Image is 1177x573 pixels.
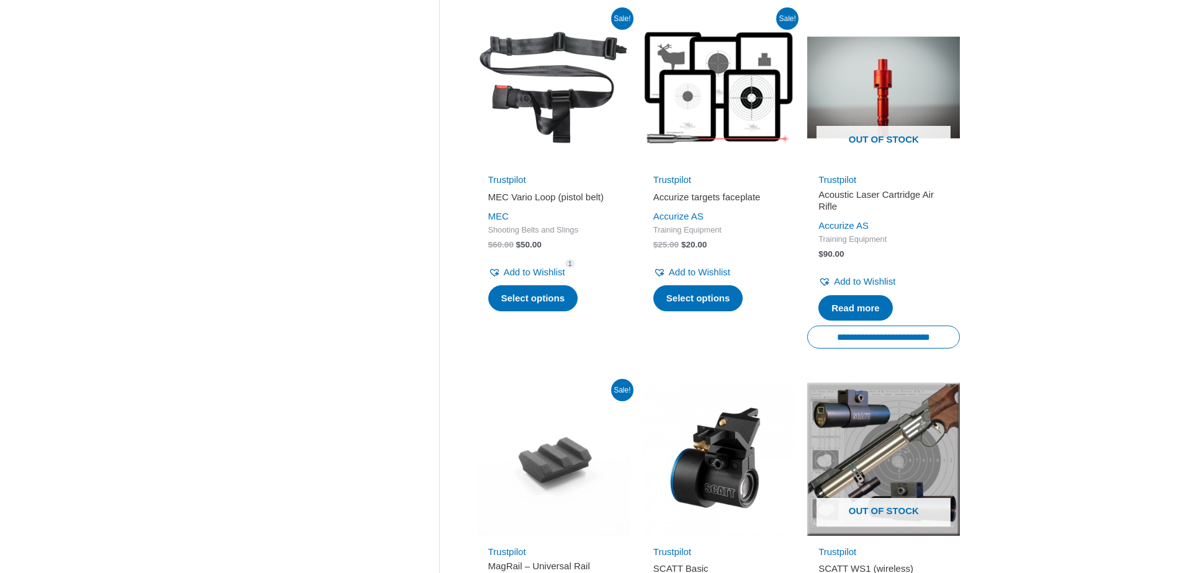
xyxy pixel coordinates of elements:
bdi: 60.00 [488,240,514,249]
span: Training Equipment [653,225,784,236]
span: Sale! [611,379,633,401]
a: Out of stock [807,383,960,535]
img: Accurize targets faceplate [642,11,795,164]
span: Shooting Belts and Slings [488,225,619,236]
h2: MEC Vario Loop (pistol belt) [488,191,619,203]
h2: Acoustic Laser Cartridge Air Rifle [818,189,949,213]
span: Add to Wishlist [504,267,565,277]
span: $ [516,240,521,249]
a: Select options for “MEC Vario Loop (pistol belt)” [488,285,578,311]
bdi: 50.00 [516,240,542,249]
a: Add to Wishlist [818,273,895,290]
bdi: 90.00 [818,249,844,259]
span: $ [653,240,658,249]
img: SCATT Basic [642,383,795,535]
a: Trustpilot [818,546,856,557]
span: Add to Wishlist [834,276,895,286]
span: $ [681,240,686,249]
span: Sale! [776,7,799,30]
a: Trustpilot [818,174,856,185]
a: Accurize targets faceplate [653,191,784,208]
span: Add to Wishlist [669,267,730,277]
span: 1 [565,259,575,269]
bdi: 20.00 [681,240,707,249]
a: Accurize AS [818,220,869,231]
a: Trustpilot [488,546,526,557]
a: Trustpilot [653,546,691,557]
span: $ [488,240,493,249]
bdi: 25.00 [653,240,679,249]
a: Trustpilot [488,174,526,185]
a: Add to Wishlist [488,264,565,281]
a: Acoustic Laser Cartridge Air Rifle [818,189,949,218]
span: Out of stock [817,498,951,526]
img: MagRail - Universal Rail Adapter [477,383,630,535]
a: Accurize AS [653,211,704,221]
span: Training Equipment [818,234,949,245]
a: Read more about “Acoustic Laser Cartridge Air Rifle” [818,295,893,321]
a: Out of stock [807,11,960,164]
img: SCATT WS1 [807,383,960,535]
img: Acoustic Laser Cartridge Air Rifle [807,11,960,164]
span: Out of stock [817,126,951,154]
a: MEC [488,211,509,221]
span: Sale! [611,7,633,30]
a: Add to Wishlist [653,264,730,281]
a: Trustpilot [653,174,691,185]
h2: Accurize targets faceplate [653,191,784,203]
span: $ [818,249,823,259]
a: MEC Vario Loop (pistol belt) [488,191,619,208]
img: MEC Vario Loop [477,11,630,164]
a: Select options for “Accurize targets faceplate” [653,285,743,311]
